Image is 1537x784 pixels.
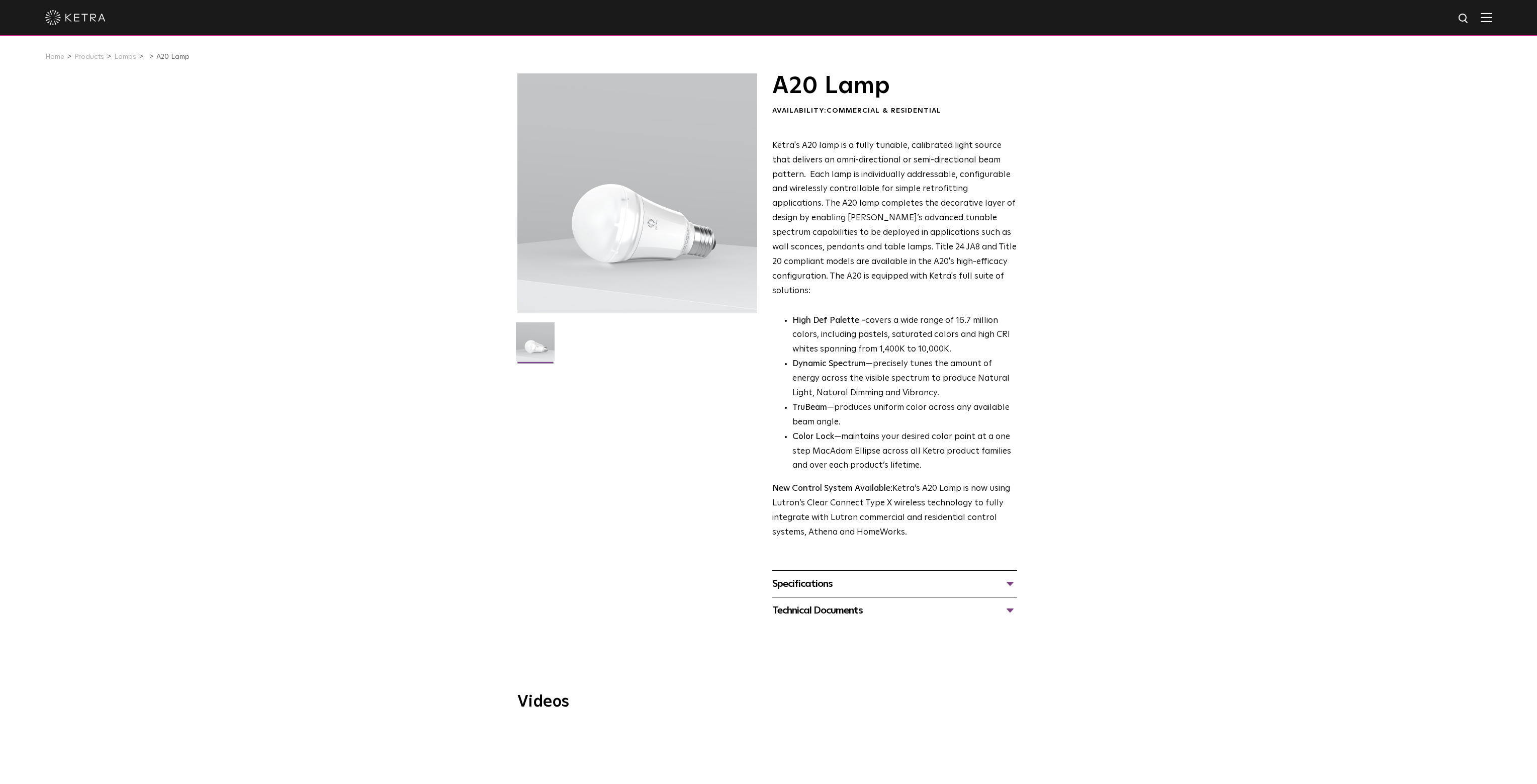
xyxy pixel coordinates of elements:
li: —precisely tunes the amount of energy across the visible spectrum to produce Natural Light, Natur... [792,357,1017,401]
strong: TruBeam [792,403,827,412]
span: Ketra's A20 lamp is a fully tunable, calibrated light source that delivers an omni-directional or... [772,141,1017,295]
a: A20 Lamp [156,53,190,60]
img: Hamburger%20Nav.svg [1481,13,1492,22]
strong: New Control System Available: [772,484,892,493]
a: Home [45,53,64,60]
div: Technical Documents [772,602,1017,619]
a: Products [74,53,104,60]
h3: Videos [517,694,1020,710]
img: A20-Lamp-2021-Web-Square [516,322,555,369]
img: search icon [1458,13,1470,25]
strong: Dynamic Spectrum [792,360,866,368]
span: Commercial & Residential [827,107,941,114]
p: covers a wide range of 16.7 million colors, including pastels, saturated colors and high CRI whit... [792,314,1017,358]
img: ketra-logo-2019-white [45,10,106,25]
strong: High Def Palette - [792,316,865,325]
p: Ketra’s A20 Lamp is now using Lutron’s Clear Connect Type X wireless technology to fully integrat... [772,482,1017,540]
li: —produces uniform color across any available beam angle. [792,401,1017,430]
li: —maintains your desired color point at a one step MacAdam Ellipse across all Ketra product famili... [792,430,1017,474]
a: Lamps [114,53,136,60]
h1: A20 Lamp [772,73,1017,99]
div: Specifications [772,576,1017,592]
strong: Color Lock [792,432,834,441]
div: Availability: [772,106,1017,116]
